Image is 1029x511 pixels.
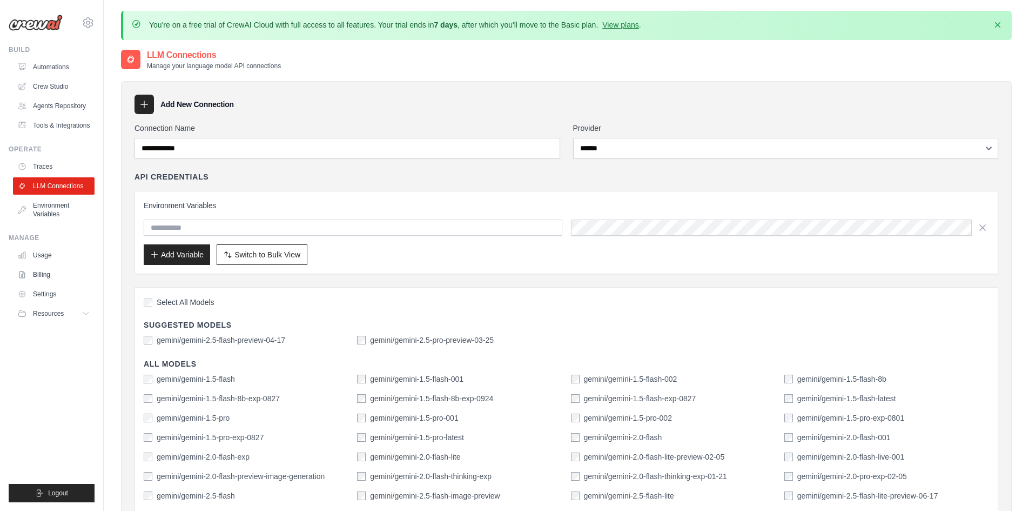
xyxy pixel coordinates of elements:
[571,394,580,403] input: gemini/gemini-1.5-flash-exp-0827
[357,336,366,344] input: gemini/gemini-2.5-pro-preview-03-25
[784,375,793,383] input: gemini/gemini-1.5-flash-8b
[13,197,95,223] a: Environment Variables
[370,471,492,482] label: gemini/gemini-2.0-flash-thinking-exp
[9,45,95,54] div: Build
[357,492,366,500] input: gemini/gemini-2.5-flash-image-preview
[134,123,560,134] label: Connection Name
[584,413,672,423] label: gemini/gemini-1.5-pro-002
[784,394,793,403] input: gemini/gemini-1.5-flash-latest
[134,171,209,182] h4: API Credentials
[784,414,793,422] input: gemini/gemini-1.5-pro-exp-0801
[797,374,886,384] label: gemini/gemini-1.5-flash-8b
[157,471,325,482] label: gemini/gemini-2.0-flash-preview-image-generation
[13,286,95,303] a: Settings
[784,472,793,481] input: gemini/gemini-2.0-pro-exp-02-05
[571,375,580,383] input: gemini/gemini-1.5-flash-002
[147,49,281,62] h2: LLM Connections
[217,244,307,265] button: Switch to Bulk View
[357,472,366,481] input: gemini/gemini-2.0-flash-thinking-exp
[13,177,95,195] a: LLM Connections
[370,432,464,443] label: gemini/gemini-1.5-pro-latest
[370,335,494,346] label: gemini/gemini-2.5-pro-preview-03-25
[797,413,904,423] label: gemini/gemini-1.5-pro-exp-0801
[370,490,500,501] label: gemini/gemini-2.5-flash-image-preview
[13,97,95,115] a: Agents Repository
[784,492,793,500] input: gemini/gemini-2.5-flash-lite-preview-06-17
[144,359,989,369] h4: All Models
[571,453,580,461] input: gemini/gemini-2.0-flash-lite-preview-02-05
[13,58,95,76] a: Automations
[571,433,580,442] input: gemini/gemini-2.0-flash
[144,492,152,500] input: gemini/gemini-2.5-flash
[48,489,68,497] span: Logout
[9,145,95,154] div: Operate
[9,484,95,502] button: Logout
[797,432,891,443] label: gemini/gemini-2.0-flash-001
[13,158,95,175] a: Traces
[144,298,152,307] input: Select All Models
[357,394,366,403] input: gemini/gemini-1.5-flash-8b-exp-0924
[13,247,95,264] a: Usage
[797,490,938,501] label: gemini/gemini-2.5-flash-lite-preview-06-17
[157,452,250,462] label: gemini/gemini-2.0-flash-exp
[144,394,152,403] input: gemini/gemini-1.5-flash-8b-exp-0827
[602,21,638,29] a: View plans
[797,452,904,462] label: gemini/gemini-2.0-flash-live-001
[13,266,95,283] a: Billing
[144,414,152,422] input: gemini/gemini-1.5-pro
[144,336,152,344] input: gemini/gemini-2.5-flash-preview-04-17
[571,472,580,481] input: gemini/gemini-2.0-flash-thinking-exp-01-21
[370,374,463,384] label: gemini/gemini-1.5-flash-001
[584,452,725,462] label: gemini/gemini-2.0-flash-lite-preview-02-05
[144,433,152,442] input: gemini/gemini-1.5-pro-exp-0827
[9,15,63,31] img: Logo
[573,123,999,134] label: Provider
[797,471,907,482] label: gemini/gemini-2.0-pro-exp-02-05
[157,413,230,423] label: gemini/gemini-1.5-pro
[144,200,989,211] h3: Environment Variables
[571,492,580,500] input: gemini/gemini-2.5-flash-lite
[157,374,235,384] label: gemini/gemini-1.5-flash
[357,375,366,383] input: gemini/gemini-1.5-flash-001
[571,414,580,422] input: gemini/gemini-1.5-pro-002
[157,297,214,308] span: Select All Models
[147,62,281,70] p: Manage your language model API connections
[144,244,210,265] button: Add Variable
[357,453,366,461] input: gemini/gemini-2.0-flash-lite
[157,432,264,443] label: gemini/gemini-1.5-pro-exp-0827
[9,234,95,242] div: Manage
[784,453,793,461] input: gemini/gemini-2.0-flash-live-001
[234,249,300,260] span: Switch to Bulk View
[370,413,458,423] label: gemini/gemini-1.5-pro-001
[784,433,793,442] input: gemini/gemini-2.0-flash-001
[13,305,95,322] button: Resources
[144,453,152,461] input: gemini/gemini-2.0-flash-exp
[33,309,64,318] span: Resources
[370,452,460,462] label: gemini/gemini-2.0-flash-lite
[144,320,989,330] h4: Suggested Models
[144,472,152,481] input: gemini/gemini-2.0-flash-preview-image-generation
[157,490,235,501] label: gemini/gemini-2.5-flash
[13,117,95,134] a: Tools & Integrations
[357,414,366,422] input: gemini/gemini-1.5-pro-001
[157,335,285,346] label: gemini/gemini-2.5-flash-preview-04-17
[584,432,662,443] label: gemini/gemini-2.0-flash
[13,78,95,95] a: Crew Studio
[584,490,674,501] label: gemini/gemini-2.5-flash-lite
[584,471,727,482] label: gemini/gemini-2.0-flash-thinking-exp-01-21
[584,374,677,384] label: gemini/gemini-1.5-flash-002
[357,433,366,442] input: gemini/gemini-1.5-pro-latest
[370,393,493,404] label: gemini/gemini-1.5-flash-8b-exp-0924
[584,393,696,404] label: gemini/gemini-1.5-flash-exp-0827
[149,19,641,30] p: You're on a free trial of CrewAI Cloud with full access to all features. Your trial ends in , aft...
[434,21,458,29] strong: 7 days
[157,393,280,404] label: gemini/gemini-1.5-flash-8b-exp-0827
[797,393,896,404] label: gemini/gemini-1.5-flash-latest
[160,99,234,110] h3: Add New Connection
[144,375,152,383] input: gemini/gemini-1.5-flash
